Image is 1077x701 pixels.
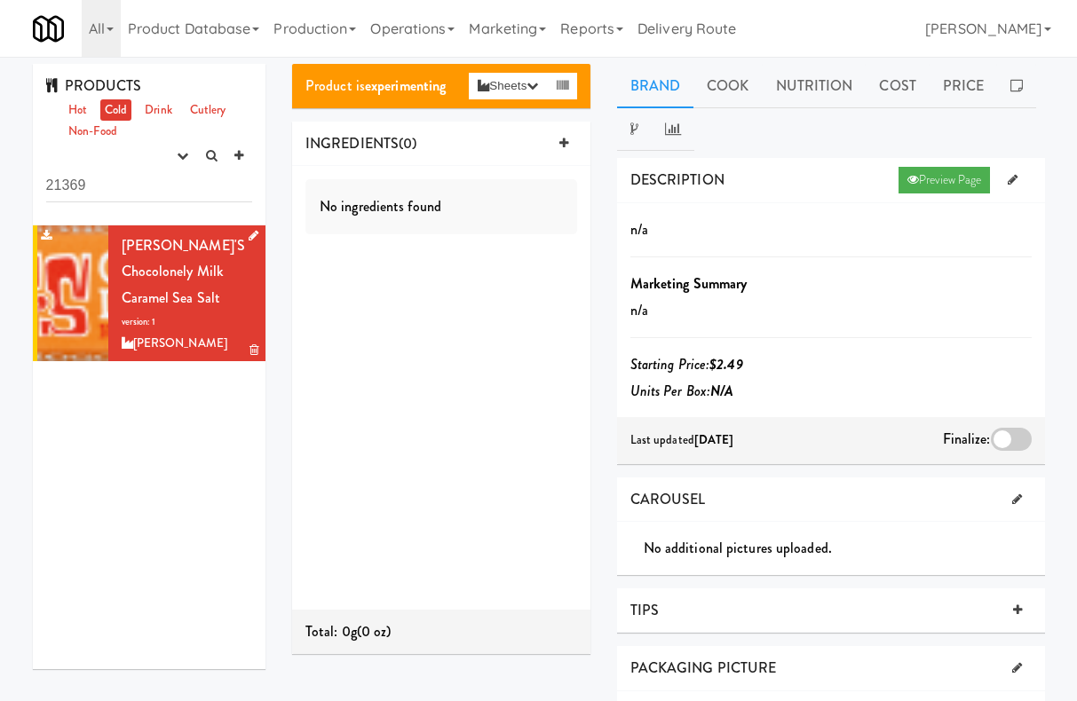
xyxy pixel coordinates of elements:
span: Total: 0g [305,621,357,642]
img: Micromart [33,13,64,44]
span: [PERSON_NAME]'s Chocolonely Milk Caramel Sea Salt [122,235,246,308]
span: (0) [399,133,416,154]
span: PACKAGING PICTURE [630,658,777,678]
span: TIPS [630,600,659,620]
span: INGREDIENTS [305,133,399,154]
span: version: 1 [122,315,156,328]
b: Marketing Summary [630,273,748,294]
a: Hot [64,99,91,122]
i: Units Per Box: [630,381,734,401]
a: Cook [693,64,762,108]
span: Product is [305,75,446,96]
span: Finalize: [943,429,991,449]
span: Last updated [630,431,734,448]
input: Search dishes [46,169,253,202]
b: $2.49 [709,354,743,374]
span: DESCRIPTION [630,169,725,190]
a: Cold [100,99,131,122]
a: Nutrition [763,64,867,108]
a: Drink [140,99,177,122]
a: Non-Food [64,121,123,143]
a: Price [930,64,998,108]
p: n/a [630,217,1032,243]
li: [PERSON_NAME]'s Chocolonely Milk Caramel Sea Saltversion: 1[PERSON_NAME] [33,225,266,362]
span: (0 oz) [357,621,392,642]
p: n/a [630,297,1032,324]
a: Cost [866,64,929,108]
div: [PERSON_NAME] [122,333,253,355]
div: No additional pictures uploaded. [644,535,1045,562]
a: Preview Page [899,167,990,193]
span: CAROUSEL [630,489,706,509]
span: PRODUCTS [46,75,142,96]
i: Starting Price: [630,354,743,374]
b: N/A [710,381,733,401]
b: experimenting [365,75,446,96]
a: Brand [617,64,694,108]
button: Sheets [469,73,547,99]
b: [DATE] [694,431,734,448]
a: Cutlery [186,99,231,122]
div: No ingredients found [305,179,577,234]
